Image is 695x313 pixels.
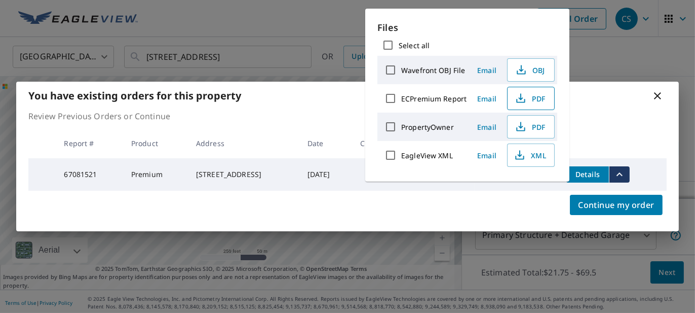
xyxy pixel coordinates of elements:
[507,115,555,138] button: PDF
[566,166,609,183] button: detailsBtn-67081521
[401,65,465,75] label: Wavefront OBJ File
[401,94,467,103] label: ECPremium Report
[299,158,353,191] td: [DATE]
[471,91,503,107] button: Email
[196,169,291,180] div: [STREET_ADDRESS]
[352,128,414,158] th: Claim ID
[475,151,499,160] span: Email
[514,64,546,76] span: OBJ
[475,94,499,103] span: Email
[56,158,123,191] td: 67081521
[377,21,557,34] p: Files
[514,149,546,161] span: XML
[507,58,555,82] button: OBJ
[572,169,603,179] span: Details
[475,65,499,75] span: Email
[570,195,663,215] button: Continue my order
[401,151,453,160] label: EagleView XML
[188,128,299,158] th: Address
[471,62,503,78] button: Email
[514,121,546,133] span: PDF
[475,122,499,132] span: Email
[514,92,546,105] span: PDF
[507,87,555,110] button: PDF
[401,122,454,132] label: PropertyOwner
[28,89,241,102] b: You have existing orders for this property
[56,128,123,158] th: Report #
[123,128,188,158] th: Product
[609,166,630,183] button: filesDropdownBtn-67081521
[507,144,555,167] button: XML
[578,198,654,212] span: Continue my order
[299,128,353,158] th: Date
[399,41,430,50] label: Select all
[471,148,503,163] button: Email
[123,158,188,191] td: Premium
[28,110,667,122] p: Review Previous Orders or Continue
[471,119,503,135] button: Email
